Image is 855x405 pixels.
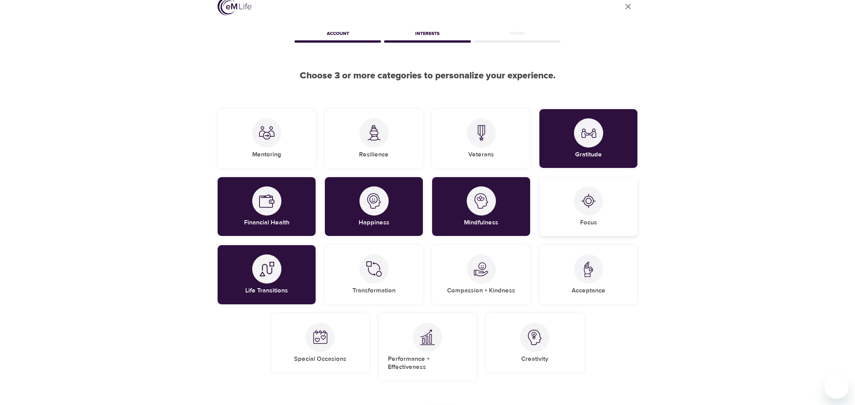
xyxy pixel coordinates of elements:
[474,261,489,277] img: Compassion + Kindness
[474,193,489,209] img: Mindfulness
[824,374,849,399] iframe: Button to launch messaging window
[575,151,602,159] h5: Gratitude
[468,151,494,159] h5: Veterans
[244,219,289,227] h5: Financial Health
[420,329,435,345] img: Performance + Effectiveness
[313,330,328,345] img: Special Occasions
[581,193,596,209] img: Focus
[259,193,274,209] img: Financial Health
[353,287,396,295] h5: Transformation
[325,177,423,236] div: HappinessHappiness
[447,287,515,295] h5: Compassion + Kindness
[464,219,498,227] h5: Mindfulness
[218,177,316,236] div: Financial HealthFinancial Health
[581,261,596,277] img: Acceptance
[572,287,605,295] h5: Acceptance
[252,151,281,159] h5: Mentoring
[539,109,637,168] div: GratitudeGratitude
[539,177,637,236] div: FocusFocus
[580,219,597,227] h5: Focus
[379,314,477,381] div: Performance + EffectivenessPerformance + Effectiveness
[218,245,316,304] div: Life TransitionsLife Transitions
[486,314,584,372] div: CreativityCreativity
[325,109,423,168] div: ResilienceResilience
[474,125,489,141] img: Veterans
[388,355,467,372] h5: Performance + Effectiveness
[432,245,530,304] div: Compassion + KindnessCompassion + Kindness
[271,314,369,372] div: Special OccasionsSpecial Occasions
[432,109,530,168] div: VeteransVeterans
[521,355,548,363] h5: Creativity
[539,245,637,304] div: AcceptanceAcceptance
[218,70,637,81] h2: Choose 3 or more categories to personalize your experience.
[432,177,530,236] div: MindfulnessMindfulness
[366,261,382,277] img: Transformation
[366,193,382,209] img: Happiness
[294,355,346,363] h5: Special Occasions
[527,330,542,345] img: Creativity
[259,261,274,277] img: Life Transitions
[245,287,288,295] h5: Life Transitions
[259,125,274,141] img: Mentoring
[581,125,596,141] img: Gratitude
[325,245,423,304] div: TransformationTransformation
[218,109,316,168] div: MentoringMentoring
[359,151,389,159] h5: Resilience
[359,219,389,227] h5: Happiness
[366,125,382,141] img: Resilience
